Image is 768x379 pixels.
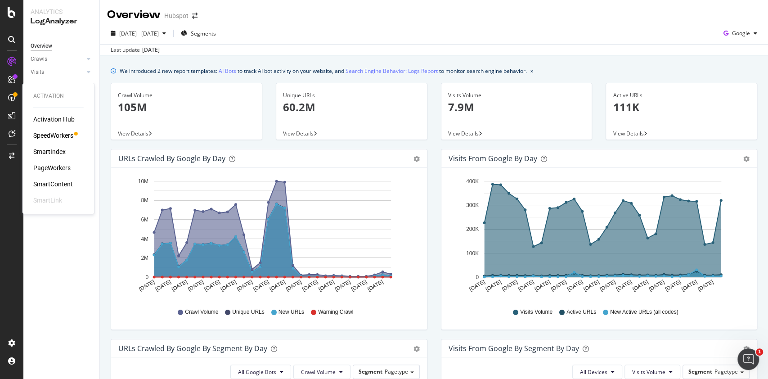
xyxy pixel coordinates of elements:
[449,154,537,163] div: Visits from Google by day
[171,279,189,293] text: [DATE]
[285,279,303,293] text: [DATE]
[269,279,287,293] text: [DATE]
[688,368,712,375] span: Segment
[111,66,757,76] div: info banner
[191,30,216,37] span: Segments
[31,54,84,64] a: Crawls
[141,217,148,223] text: 6M
[118,130,148,137] span: View Details
[317,279,335,293] text: [DATE]
[141,236,148,242] text: 4M
[118,154,225,163] div: URLs Crawled by Google by day
[449,175,745,300] svg: A chart.
[346,66,438,76] a: Search Engine Behavior: Logs Report
[187,279,205,293] text: [DATE]
[31,41,93,51] a: Overview
[598,279,616,293] text: [DATE]
[31,68,44,77] div: Visits
[549,279,567,293] text: [DATE]
[517,279,535,293] text: [DATE]
[334,279,352,293] text: [DATE]
[732,29,750,37] span: Google
[318,308,353,316] span: Warning Crawl
[696,279,714,293] text: [DATE]
[743,156,750,162] div: gear
[743,346,750,352] div: gear
[118,175,415,300] svg: A chart.
[31,16,92,27] div: LogAnalyzer
[520,308,552,316] span: Visits Volume
[476,274,479,280] text: 0
[680,279,698,293] text: [DATE]
[468,279,486,293] text: [DATE]
[31,41,52,51] div: Overview
[566,279,584,293] text: [DATE]
[31,81,61,90] div: Conversions
[120,66,527,76] div: We introduced 2 new report templates: to track AI bot activity on your website, and to monitor se...
[448,99,585,115] p: 7.9M
[31,54,47,64] div: Crawls
[664,279,682,293] text: [DATE]
[141,198,148,204] text: 8M
[111,46,160,54] div: Last update
[413,346,420,352] div: gear
[203,279,221,293] text: [DATE]
[238,368,276,376] span: All Google Bots
[448,91,585,99] div: Visits Volume
[466,250,478,257] text: 100K
[31,68,84,77] a: Visits
[466,178,478,185] text: 400K
[119,30,159,37] span: [DATE] - [DATE]
[33,131,73,140] div: SpeedWorkers
[385,368,408,375] span: Pagetype
[278,308,304,316] span: New URLs
[572,365,622,379] button: All Devices
[33,115,75,124] a: Activation Hub
[138,279,156,293] text: [DATE]
[632,368,665,376] span: Visits Volume
[141,255,148,261] text: 2M
[613,91,750,99] div: Active URLs
[138,178,148,185] text: 10M
[145,274,148,280] text: 0
[33,92,84,100] div: Activation
[33,180,73,189] a: SmartContent
[31,7,92,16] div: Analytics
[448,130,479,137] span: View Details
[33,163,71,172] a: PageWorkers
[301,279,319,293] text: [DATE]
[232,308,264,316] span: Unique URLs
[631,279,649,293] text: [DATE]
[283,130,314,137] span: View Details
[33,147,66,156] a: SmartIndex
[293,365,350,379] button: Crawl Volume
[449,344,579,353] div: Visits from Google By Segment By Day
[580,368,607,376] span: All Devices
[466,226,478,232] text: 200K
[220,279,238,293] text: [DATE]
[31,81,93,90] a: Conversions
[533,279,551,293] text: [DATE]
[154,279,172,293] text: [DATE]
[720,26,761,41] button: Google
[359,368,382,375] span: Segment
[484,279,502,293] text: [DATE]
[33,196,62,205] div: SmartLink
[500,279,518,293] text: [DATE]
[613,99,750,115] p: 111K
[301,368,336,376] span: Crawl Volume
[528,64,535,77] button: close banner
[610,308,678,316] span: New Active URLs (all codes)
[164,11,189,20] div: Hubspot
[624,365,680,379] button: Visits Volume
[615,279,633,293] text: [DATE]
[366,279,384,293] text: [DATE]
[566,308,596,316] span: Active URLs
